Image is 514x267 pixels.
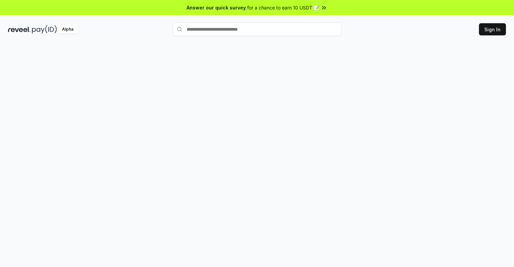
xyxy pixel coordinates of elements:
[187,4,246,11] span: Answer our quick survey
[479,23,506,35] button: Sign In
[32,25,57,34] img: pay_id
[58,25,77,34] div: Alpha
[8,25,31,34] img: reveel_dark
[247,4,319,11] span: for a chance to earn 10 USDT 📝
